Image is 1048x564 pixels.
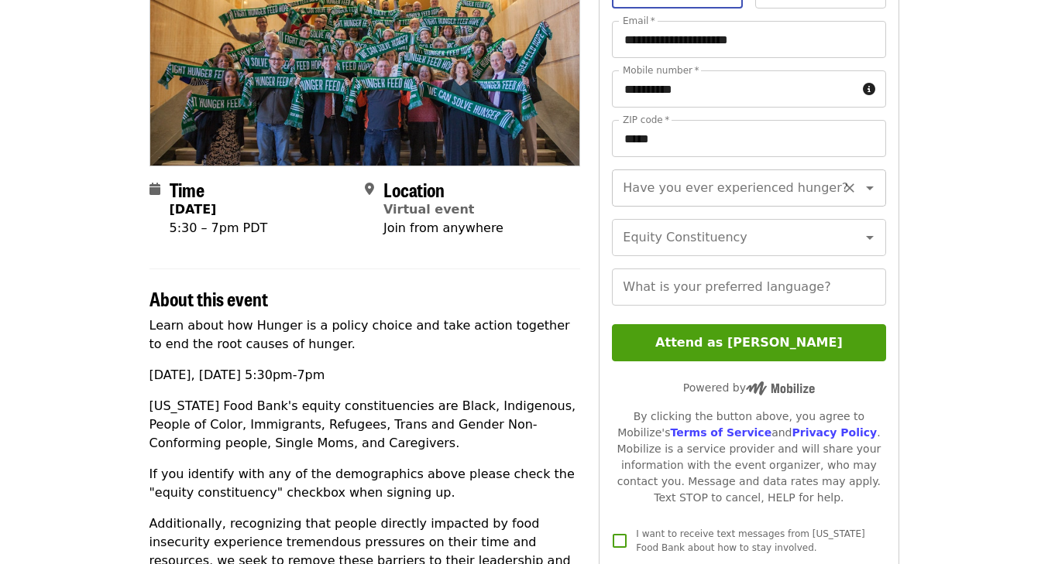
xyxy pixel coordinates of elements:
[612,268,885,306] input: What is your preferred language?
[612,70,856,108] input: Mobile number
[746,381,815,395] img: Powered by Mobilize
[170,176,204,203] span: Time
[383,220,503,235] span: Join from anywhere
[683,381,815,394] span: Powered by
[149,465,581,502] p: If you identify with any of the demographics above please check the "equity constituency" checkbo...
[383,176,445,203] span: Location
[670,426,771,439] a: Terms of Service
[365,182,374,197] i: map-marker-alt icon
[623,66,699,75] label: Mobile number
[612,120,885,157] input: ZIP code
[149,285,268,312] span: About this event
[170,202,217,217] strong: [DATE]
[149,182,160,197] i: calendar icon
[863,82,875,97] i: circle-info icon
[170,219,268,238] div: 5:30 – 7pm PDT
[612,21,885,58] input: Email
[149,397,581,453] p: [US_STATE] Food Bank's equity constituencies are Black, Indigenous, People of Color, Immigrants, ...
[383,202,475,217] a: Virtual event
[636,528,864,553] span: I want to receive text messages from [US_STATE] Food Bank about how to stay involved.
[623,115,669,125] label: ZIP code
[612,408,885,506] div: By clicking the button above, you agree to Mobilize's and . Mobilize is a service provider and wi...
[859,227,881,248] button: Open
[792,426,877,439] a: Privacy Policy
[839,177,861,199] button: Clear
[623,16,655,26] label: Email
[612,324,885,361] button: Attend as [PERSON_NAME]
[149,366,581,385] p: [DATE], [DATE] 5:30pm-7pm
[149,316,581,354] p: Learn about how Hunger is a policy choice and take action together to end the root causes of hunger.
[859,177,881,199] button: Open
